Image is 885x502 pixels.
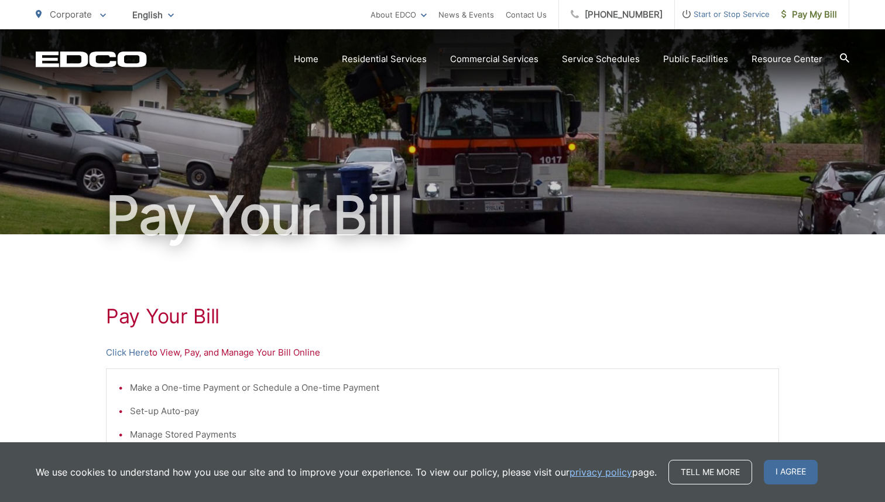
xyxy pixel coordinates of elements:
span: English [124,5,183,25]
a: Service Schedules [562,52,640,66]
a: Home [294,52,318,66]
li: Manage Stored Payments [130,428,767,442]
a: News & Events [438,8,494,22]
a: Residential Services [342,52,427,66]
a: EDCD logo. Return to the homepage. [36,51,147,67]
span: Corporate [50,9,92,20]
a: Public Facilities [663,52,728,66]
li: Make a One-time Payment or Schedule a One-time Payment [130,381,767,395]
a: Commercial Services [450,52,538,66]
li: Set-up Auto-pay [130,404,767,418]
p: We use cookies to understand how you use our site and to improve your experience. To view our pol... [36,465,657,479]
span: I agree [764,460,818,484]
span: Pay My Bill [781,8,837,22]
a: Click Here [106,346,149,360]
a: Resource Center [752,52,822,66]
a: Tell me more [668,460,752,484]
h1: Pay Your Bill [106,305,779,328]
a: privacy policy [570,465,632,479]
a: Contact Us [506,8,547,22]
p: to View, Pay, and Manage Your Bill Online [106,346,779,360]
a: About EDCO [371,8,427,22]
h1: Pay Your Bill [36,186,849,245]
